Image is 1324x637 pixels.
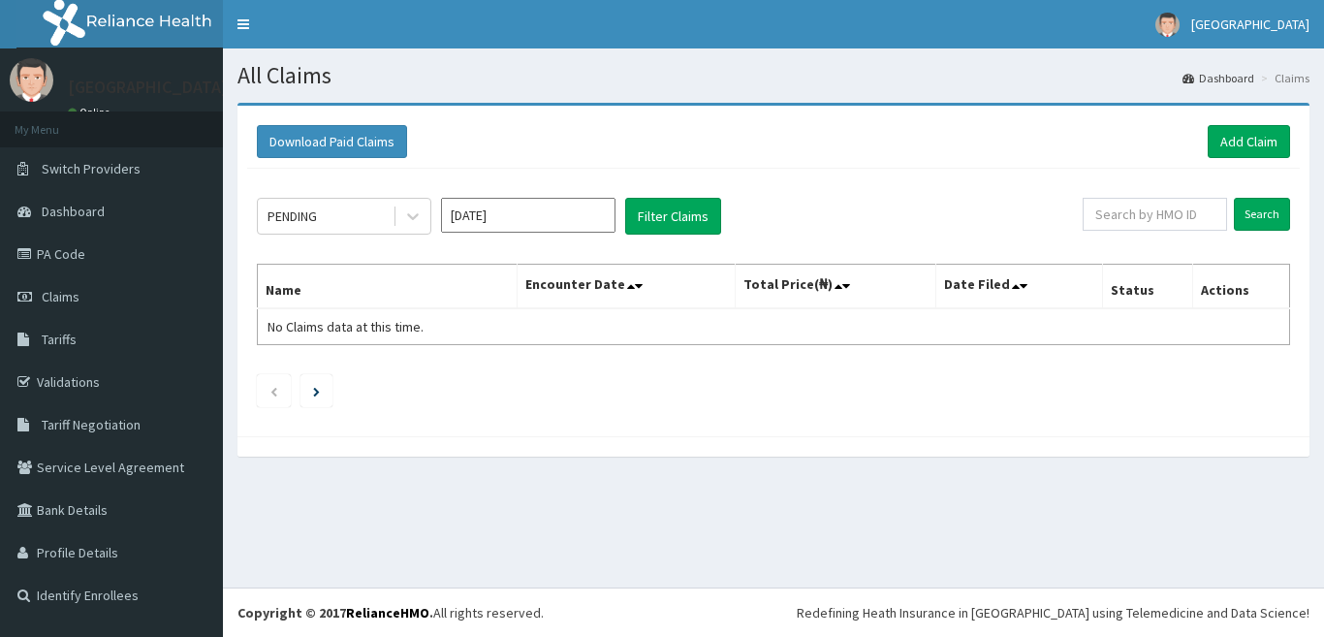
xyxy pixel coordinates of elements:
span: Dashboard [42,203,105,220]
h1: All Claims [237,63,1309,88]
footer: All rights reserved. [223,588,1324,637]
span: Switch Providers [42,160,141,177]
th: Total Price(₦) [735,265,936,309]
input: Search by HMO ID [1083,198,1227,231]
img: User Image [1155,13,1180,37]
a: Dashboard [1182,70,1254,86]
th: Name [258,265,518,309]
span: Tariff Negotiation [42,416,141,433]
button: Filter Claims [625,198,721,235]
a: Previous page [269,382,278,399]
th: Encounter Date [518,265,735,309]
input: Search [1234,198,1290,231]
a: Next page [313,382,320,399]
div: PENDING [268,207,317,226]
p: [GEOGRAPHIC_DATA] [68,79,228,96]
th: Date Filed [936,265,1103,309]
li: Claims [1256,70,1309,86]
th: Status [1103,265,1193,309]
img: User Image [10,58,53,102]
a: Online [68,106,114,119]
span: Claims [42,288,79,305]
span: No Claims data at this time. [268,318,424,335]
strong: Copyright © 2017 . [237,604,433,621]
th: Actions [1192,265,1289,309]
span: Tariffs [42,331,77,348]
a: Add Claim [1208,125,1290,158]
a: RelianceHMO [346,604,429,621]
div: Redefining Heath Insurance in [GEOGRAPHIC_DATA] using Telemedicine and Data Science! [797,603,1309,622]
button: Download Paid Claims [257,125,407,158]
span: [GEOGRAPHIC_DATA] [1191,16,1309,33]
input: Select Month and Year [441,198,615,233]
